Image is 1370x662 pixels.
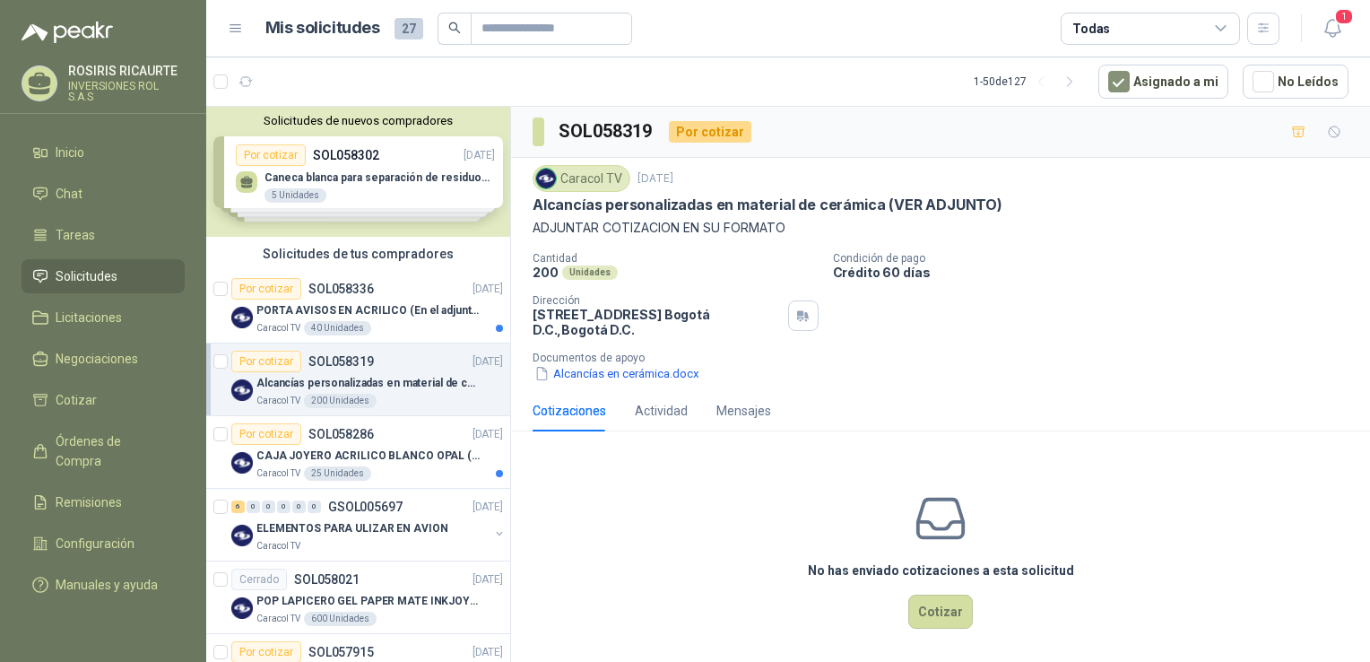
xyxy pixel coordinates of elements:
div: Unidades [562,266,618,280]
span: Tareas [56,225,95,245]
div: Mensajes [716,401,771,421]
p: [DATE] [473,571,503,588]
p: [STREET_ADDRESS] Bogotá D.C. , Bogotá D.C. [533,307,781,337]
p: Caracol TV [256,394,300,408]
button: No Leídos [1243,65,1348,99]
div: 0 [277,501,290,513]
p: Dirección [533,294,781,307]
p: ROSIRIS RICAURTE [68,65,185,77]
a: Configuración [22,527,185,561]
a: Negociaciones [22,342,185,376]
p: SOL057915 [308,646,374,658]
button: Cotizar [908,595,973,629]
a: Remisiones [22,485,185,519]
p: ELEMENTOS PARA ULIZAR EN AVION [256,520,447,537]
span: search [448,22,461,34]
p: Alcancías personalizadas en material de cerámica (VER ADJUNTO) [533,196,1002,214]
p: Documentos de apoyo [533,352,1363,364]
div: Cerrado [231,569,287,590]
div: 0 [262,501,275,513]
img: Company Logo [231,597,253,619]
span: Solicitudes [56,266,117,286]
div: Cotizaciones [533,401,606,421]
p: Condición de pago [833,252,1364,265]
img: Company Logo [231,452,253,474]
span: Órdenes de Compra [56,431,168,471]
p: INVERSIONES ROL S.A.S [68,81,185,102]
a: Por cotizarSOL058286[DATE] Company LogoCAJA JOYERO ACRILICO BLANCO OPAL (En el adjunto mas detall... [206,416,510,489]
a: Licitaciones [22,301,185,335]
a: 6 0 0 0 0 0 GSOL005697[DATE] Company LogoELEMENTOS PARA ULIZAR EN AVIONCaracol TV [231,496,507,553]
div: 40 Unidades [304,321,371,335]
div: 0 [247,501,260,513]
span: Configuración [56,534,134,553]
h3: SOL058319 [559,118,655,145]
span: Manuales y ayuda [56,575,158,595]
div: Por cotizar [231,278,301,300]
p: 200 [533,265,559,280]
div: 200 Unidades [304,394,377,408]
a: Por cotizarSOL058319[DATE] Company LogoAlcancías personalizadas en material de cerámica (VER ADJU... [206,344,510,416]
p: Crédito 60 días [833,265,1364,280]
p: SOL058319 [308,355,374,368]
a: Inicio [22,135,185,170]
span: 27 [395,18,423,39]
p: SOL058021 [294,573,360,586]
div: Caracol TV [533,165,630,192]
p: Cantidad [533,252,819,265]
p: GSOL005697 [328,501,403,513]
a: Chat [22,177,185,211]
p: Caracol TV [256,539,300,553]
a: Cotizar [22,383,185,417]
p: CAJA JOYERO ACRILICO BLANCO OPAL (En el adjunto mas detalle) [256,448,480,465]
div: Por cotizar [669,121,751,143]
div: Solicitudes de nuevos compradoresPor cotizarSOL058302[DATE] Caneca blanca para separación de resi... [206,107,510,237]
p: POP LAPICERO GEL PAPER MATE INKJOY 0.7 (Revisar el adjunto) [256,593,480,610]
h1: Mis solicitudes [265,15,380,41]
div: 0 [308,501,321,513]
a: Tareas [22,218,185,252]
p: [DATE] [473,281,503,298]
div: Por cotizar [231,423,301,445]
div: 0 [292,501,306,513]
p: Alcancías personalizadas en material de cerámica (VER ADJUNTO) [256,375,480,392]
span: Cotizar [56,390,97,410]
p: Caracol TV [256,321,300,335]
div: 6 [231,501,245,513]
span: Chat [56,184,82,204]
p: ADJUNTAR COTIZACION EN SU FORMATO [533,218,1348,238]
p: Caracol TV [256,612,300,626]
div: 600 Unidades [304,612,377,626]
p: SOL058336 [308,283,374,295]
div: Solicitudes de tus compradores [206,237,510,271]
a: Por cotizarSOL058336[DATE] Company LogoPORTA AVISOS EN ACRILICO (En el adjunto mas informacion)Ca... [206,271,510,344]
a: Manuales y ayuda [22,568,185,602]
p: Caracol TV [256,466,300,481]
p: [DATE] [473,499,503,516]
p: [DATE] [473,426,503,443]
img: Company Logo [231,307,253,328]
p: PORTA AVISOS EN ACRILICO (En el adjunto mas informacion) [256,302,480,319]
a: Solicitudes [22,259,185,293]
div: Por cotizar [231,351,301,372]
img: Company Logo [536,169,556,188]
button: Alcancías en cerámica.docx [533,364,701,383]
span: Remisiones [56,492,122,512]
p: SOL058286 [308,428,374,440]
img: Logo peakr [22,22,113,43]
button: Asignado a mi [1098,65,1228,99]
p: [DATE] [473,353,503,370]
button: Solicitudes de nuevos compradores [213,114,503,127]
p: [DATE] [473,644,503,661]
div: Todas [1072,19,1110,39]
h3: No has enviado cotizaciones a esta solicitud [808,561,1074,580]
div: Actividad [635,401,688,421]
div: 25 Unidades [304,466,371,481]
img: Company Logo [231,525,253,546]
p: [DATE] [637,170,673,187]
span: Inicio [56,143,84,162]
button: 1 [1316,13,1348,45]
span: 1 [1334,8,1354,25]
a: CerradoSOL058021[DATE] Company LogoPOP LAPICERO GEL PAPER MATE INKJOY 0.7 (Revisar el adjunto)Car... [206,562,510,634]
div: 1 - 50 de 127 [974,67,1084,96]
